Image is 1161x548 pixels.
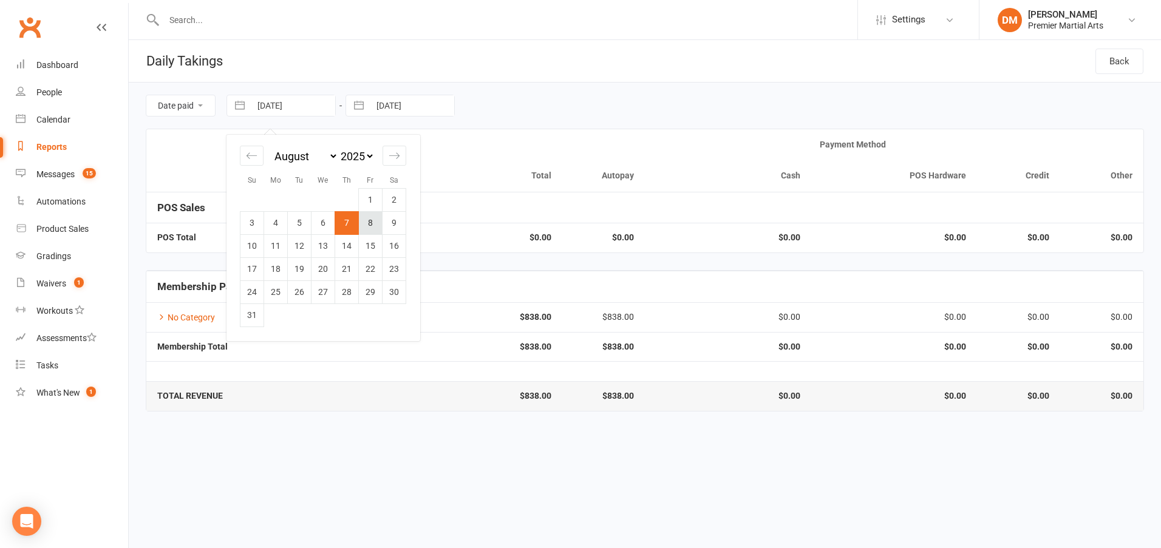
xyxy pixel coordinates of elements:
[656,233,800,242] strong: $0.00
[407,313,551,322] strong: $838.00
[383,188,406,211] td: Saturday, August 2, 2025
[573,171,635,180] div: Autopay
[367,176,373,184] small: Fr
[157,313,215,322] a: No Category
[288,211,312,234] td: Tuesday, August 5, 2025
[129,40,223,82] h1: Daily Takings
[656,171,800,180] div: Cash
[822,233,967,242] strong: $0.00
[226,135,420,341] div: Calendar
[16,243,128,270] a: Gradings
[407,233,551,242] strong: $0.00
[16,52,128,79] a: Dashboard
[240,211,264,234] td: Sunday, August 3, 2025
[12,507,41,536] div: Open Intercom Messenger
[335,257,359,280] td: Thursday, August 21, 2025
[359,280,383,303] td: Friday, August 29, 2025
[998,8,1022,32] div: DM
[36,306,73,316] div: Workouts
[988,391,1049,401] strong: $0.00
[312,280,335,303] td: Wednesday, August 27, 2025
[288,234,312,257] td: Tuesday, August 12, 2025
[573,342,635,351] strong: $838.00
[16,161,128,188] a: Messages 15
[295,176,303,184] small: Tu
[822,391,967,401] strong: $0.00
[160,12,858,29] input: Search...
[251,95,335,116] input: From
[318,176,328,184] small: We
[36,169,75,179] div: Messages
[264,257,288,280] td: Monday, August 18, 2025
[407,391,551,401] strong: $838.00
[16,215,128,243] a: Product Sales
[342,176,351,184] small: Th
[892,6,925,33] span: Settings
[36,279,66,288] div: Waivers
[370,95,454,116] input: To
[36,87,62,97] div: People
[1071,313,1132,322] div: $0.00
[36,224,89,234] div: Product Sales
[74,277,84,288] span: 1
[36,197,86,206] div: Automations
[1071,342,1132,351] strong: $0.00
[312,211,335,234] td: Wednesday, August 6, 2025
[822,171,967,180] div: POS Hardware
[157,342,228,351] strong: Membership Total
[240,234,264,257] td: Sunday, August 10, 2025
[390,176,398,184] small: Sa
[240,303,264,326] td: Sunday, August 31, 2025
[359,234,383,257] td: Friday, August 15, 2025
[573,313,635,322] div: $838.00
[16,297,128,325] a: Workouts
[36,251,71,261] div: Gradings
[312,234,335,257] td: Wednesday, August 13, 2025
[240,146,264,166] div: Move backward to switch to the previous month.
[36,360,58,370] div: Tasks
[248,176,256,184] small: Su
[359,188,383,211] td: Friday, August 1, 2025
[36,333,97,343] div: Assessments
[1071,171,1132,180] div: Other
[407,342,551,351] strong: $838.00
[36,115,70,124] div: Calendar
[988,233,1049,242] strong: $0.00
[383,146,406,166] div: Move forward to switch to the next month.
[157,281,1132,293] h5: Membership Payments
[656,342,800,351] strong: $0.00
[1028,9,1103,20] div: [PERSON_NAME]
[1028,20,1103,31] div: Premier Martial Arts
[359,211,383,234] td: Friday, August 8, 2025
[16,325,128,352] a: Assessments
[264,280,288,303] td: Monday, August 25, 2025
[240,257,264,280] td: Sunday, August 17, 2025
[240,280,264,303] td: Sunday, August 24, 2025
[573,233,635,242] strong: $0.00
[312,257,335,280] td: Wednesday, August 20, 2025
[16,270,128,297] a: Waivers 1
[16,379,128,407] a: What's New1
[988,171,1049,180] div: Credit
[16,352,128,379] a: Tasks
[288,280,312,303] td: Tuesday, August 26, 2025
[383,280,406,303] td: Saturday, August 30, 2025
[36,60,78,70] div: Dashboard
[36,142,67,152] div: Reports
[157,232,196,242] strong: POS Total
[1095,49,1143,74] a: Back
[270,176,281,184] small: Mo
[407,171,551,180] div: Total
[335,280,359,303] td: Thursday, August 28, 2025
[1071,391,1132,401] strong: $0.00
[36,388,80,397] div: What's New
[83,168,96,178] span: 15
[656,313,800,322] div: $0.00
[335,211,359,234] td: Selected. Thursday, August 7, 2025
[573,140,1132,149] div: Payment Method
[16,188,128,215] a: Automations
[988,342,1049,351] strong: $0.00
[1071,233,1132,242] strong: $0.00
[16,79,128,106] a: People
[988,313,1049,322] div: $0.00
